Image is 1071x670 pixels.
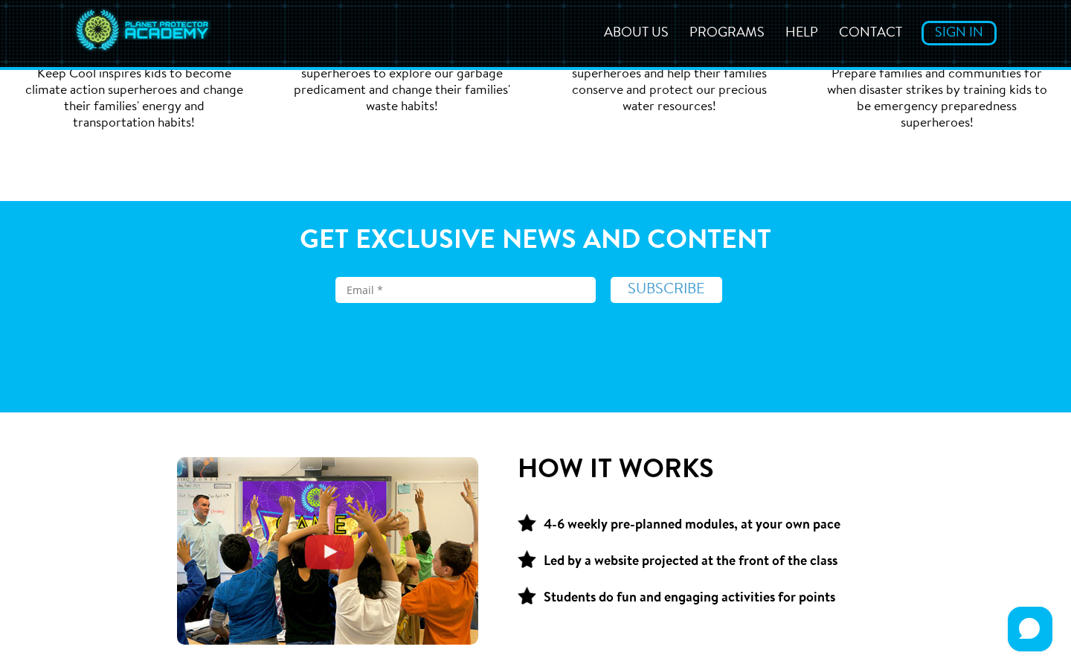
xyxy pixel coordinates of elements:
[611,277,722,303] input: SUBSCRIBE
[544,555,837,569] strong: Led by a website projected at the front of the class
[335,277,596,303] input: Email *
[335,307,562,365] iframe: reCAPTCHA
[518,457,714,484] span: How It Works
[595,27,678,40] a: About Us
[22,33,245,132] p: A MISSION FOR CLIMATE, ENERGY & TRANSPORTATION Keep Cool inspires kids to become climate action s...
[558,33,781,115] p: A MISSION FOR WATER H2Whoa! inspires kids to become water superheroes and help their families con...
[134,228,937,255] h1: Get exclusive news and content
[74,7,211,52] img: Planet Protector Logo desktop
[544,592,835,605] strong: Students do fun and engaging activities for points
[826,33,1049,132] p: A MISSION FOR EMERGENCY PREPAREDNESS Prepare families and communities for when disaster strikes b...
[830,27,911,40] a: Contact
[922,21,997,45] a: Sign In
[776,27,827,40] a: Help
[290,33,513,115] p: A MISSION FOR ZERO WASTE Zero Heroes inspires zero waste superheroes to explore our garbage predi...
[681,27,773,40] a: Programs
[544,519,840,532] strong: 4-6 weekly pre-planned modules, at your own pace
[1004,603,1056,655] iframe: HelpCrunch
